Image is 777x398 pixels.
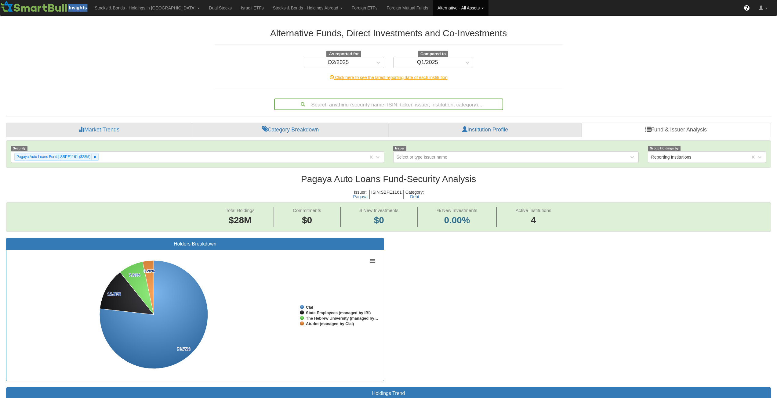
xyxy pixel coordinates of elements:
[393,146,407,151] span: Issuer
[418,51,448,57] span: Compared to
[359,208,398,213] span: $ New Investments
[204,0,236,16] a: Dual Stocks
[215,28,563,38] h2: Alternative Funds, Direct Investments and Co-Investments
[226,208,254,213] span: Total Holdings
[306,310,371,315] tspan: State Employees (managed by IBI)
[326,51,361,57] span: As reported for
[275,99,503,109] div: Search anything (security name, ISIN, ticker, issuer, institution, category)...
[293,208,321,213] span: Commitments
[651,154,692,160] div: Reporting Institutions
[192,123,389,137] a: Category Breakdown
[437,214,477,227] span: 0.00%
[11,146,27,151] span: Security
[433,0,488,16] a: Alternative - All Assets
[210,74,567,81] div: Click here to see the latest reporting date of each institution
[353,195,368,199] button: Pagaya
[516,214,551,227] span: 4
[90,0,204,16] a: Stocks & Bonds - Holdings in [GEOGRAPHIC_DATA]
[15,153,91,160] div: Pagaya Auto Loans Fund | SBPE1161 ($28M)
[516,208,551,213] span: Active Institutions
[745,5,749,11] span: ?
[107,292,121,296] tspan: 12.58%
[404,190,426,199] h5: Category :
[397,154,448,160] div: Select or type Issuer name
[0,0,90,13] img: Smartbull
[328,59,349,66] div: Q2/2025
[382,0,433,16] a: Foreign Mutual Funds
[302,215,312,225] span: $0
[306,316,378,321] tspan: The Hebrew University (managed by…
[410,195,419,199] button: Debt
[6,174,771,184] h2: Pagaya Auto Loans Fund - Security Analysis
[11,241,379,247] h3: Holders Breakdown
[306,305,313,310] tspan: Clal
[229,215,252,225] span: $28M
[389,123,581,137] a: Institution Profile
[352,190,370,199] h5: Issuer :
[6,123,192,137] a: Market Trends
[437,208,477,213] span: % New Investments
[417,59,438,66] div: Q1/2025
[581,123,771,137] a: Fund & Issuer Analysis
[370,190,404,199] h5: ISIN : SBPE1161
[268,0,347,16] a: Stocks & Bonds - Holdings Abroad
[739,0,754,16] a: ?
[374,215,384,225] span: $0
[648,146,681,151] span: Group Holdings by
[129,273,140,277] tspan: 7.38%
[236,0,268,16] a: Israeli ETFs
[143,269,155,273] tspan: 3.28%
[11,391,766,396] h3: Holdings Trend
[306,321,354,326] tspan: Atudot (managed by Clal)
[347,0,382,16] a: Foreign ETFs
[177,347,191,351] tspan: 76.75%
